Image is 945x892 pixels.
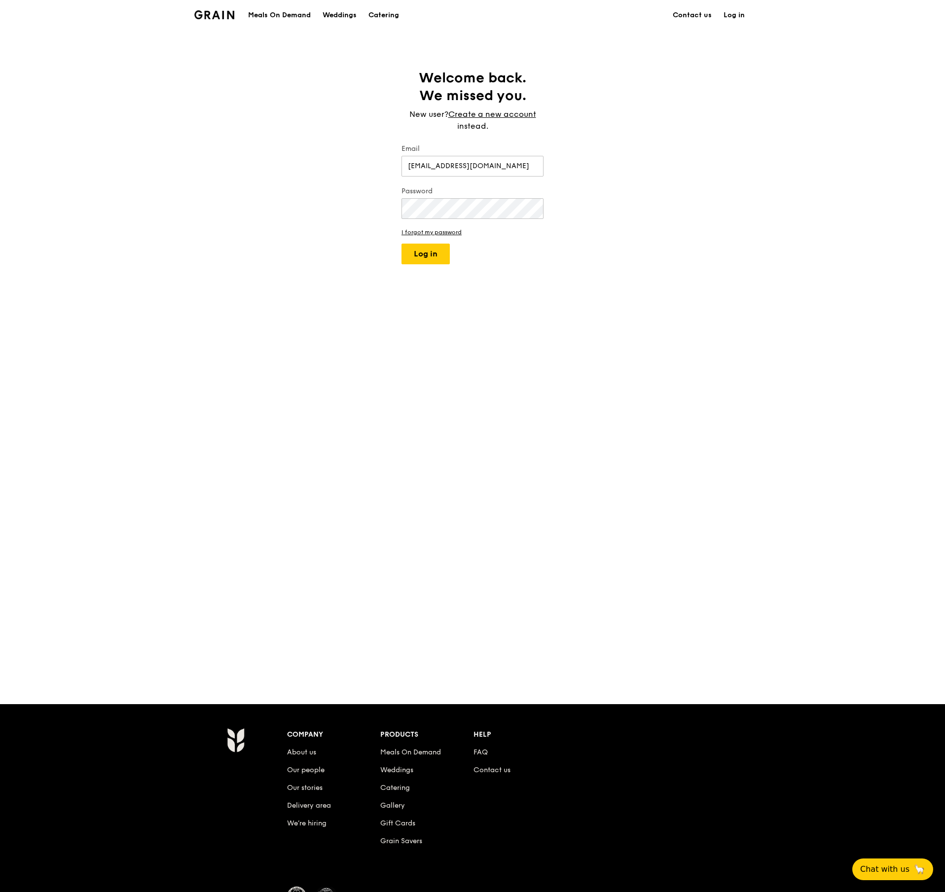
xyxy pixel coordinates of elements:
label: Email [401,144,544,154]
img: Grain [227,728,244,752]
span: Chat with us [860,863,909,875]
span: instead. [457,121,488,131]
a: Grain Savers [380,837,422,845]
span: 🦙 [913,863,925,875]
button: Log in [401,244,450,264]
label: Password [401,186,544,196]
a: Delivery area [287,801,331,810]
span: New user? [409,109,448,119]
a: We’re hiring [287,819,327,827]
div: Help [473,728,567,742]
img: Grain [194,10,234,19]
a: Catering [380,784,410,792]
a: I forgot my password [401,229,544,236]
div: Company [287,728,380,742]
div: Products [380,728,473,742]
div: Meals On Demand [248,0,311,30]
a: Catering [363,0,405,30]
a: Contact us [473,766,510,774]
a: Meals On Demand [380,748,441,756]
h1: Welcome back. We missed you. [401,69,544,105]
a: Log in [718,0,751,30]
a: About us [287,748,316,756]
button: Chat with us🦙 [852,858,933,880]
a: Weddings [317,0,363,30]
a: Contact us [667,0,718,30]
a: Gallery [380,801,405,810]
a: FAQ [473,748,488,756]
a: Our people [287,766,325,774]
a: Gift Cards [380,819,415,827]
div: Weddings [323,0,357,30]
a: Weddings [380,766,413,774]
a: Create a new account [448,108,536,120]
div: Catering [368,0,399,30]
a: Our stories [287,784,323,792]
